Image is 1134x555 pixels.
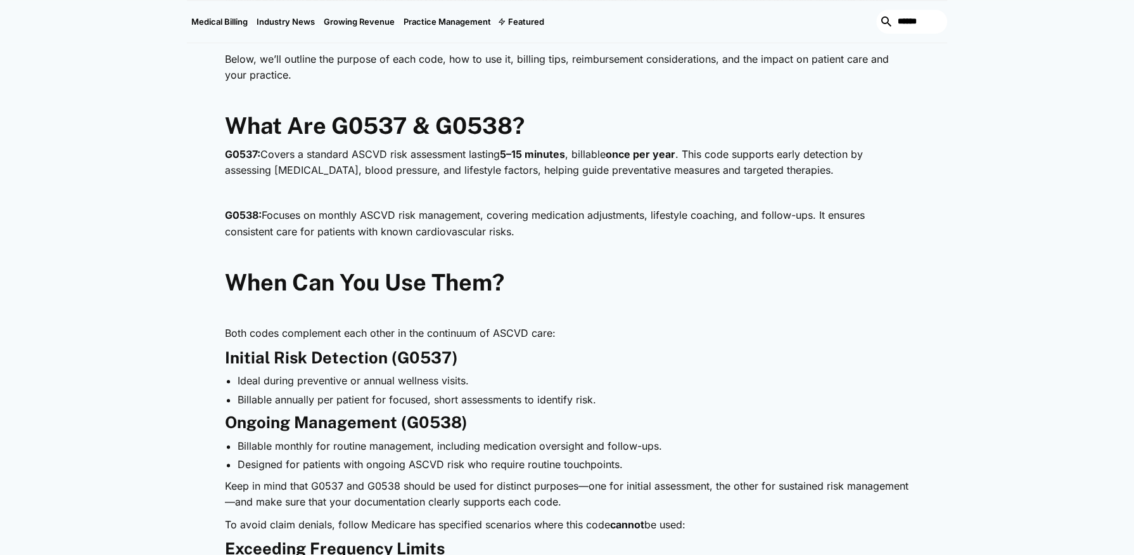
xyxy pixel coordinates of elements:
[606,148,675,160] strong: once per year
[319,1,399,42] a: Growing Revenue
[610,518,644,531] strong: cannot
[225,325,909,342] p: Both codes complement each other in the continuum of ASCVD care:
[225,478,909,511] p: Keep in mind that G0537 and G0538 should be used for distinct purposes—one for initial assessment...
[187,1,252,42] a: Medical Billing
[238,457,909,471] li: Designed for patients with ongoing ASCVD risk who require routine touchpoints.
[225,348,458,367] strong: Initial Risk Detection (G0537)
[225,209,262,221] strong: G0538:
[225,269,504,296] strong: When Can You Use Them?
[225,112,525,139] strong: What Are G0537 & G0538?
[225,51,909,84] p: Below, we’ll outline the purpose of each code, how to use it, billing tips, reimbursement conside...
[399,1,495,42] a: Practice Management
[238,374,909,388] li: Ideal during preventive or annual wellness visits.
[238,439,909,453] li: Billable monthly for routine management, including medication oversight and follow-ups.
[508,16,544,27] div: Featured
[225,185,909,202] p: ‍
[500,148,565,160] strong: 5–15 minutes
[495,1,549,42] div: Featured
[252,1,319,42] a: Industry News
[238,393,909,407] li: Billable annually per patient for focused, short assessments to identify risk.
[225,517,909,533] p: To avoid claim denials, follow Medicare has specified scenarios where this code be used:
[225,207,909,240] p: Focuses on monthly ASCVD risk management, covering medication adjustments, lifestyle coaching, an...
[225,303,909,319] p: ‍
[225,148,260,160] strong: G0537:
[225,247,909,263] p: ‍
[225,90,909,107] p: ‍
[225,147,909,179] p: Covers a standard ASCVD risk assessment lasting , billable . This code supports early detection b...
[225,413,468,432] strong: Ongoing Management (G0538)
